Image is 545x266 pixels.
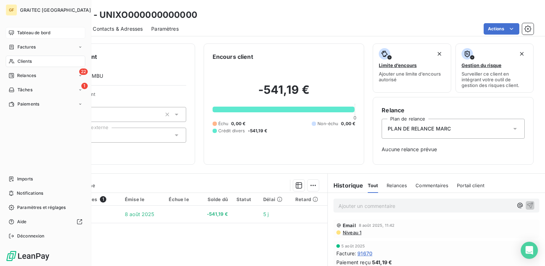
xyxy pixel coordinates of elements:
[295,196,323,202] div: Retard
[336,250,356,257] span: Facture :
[6,56,85,67] a: Clients
[248,128,267,134] span: -541,19 €
[202,211,228,218] span: -541,19 €
[373,44,451,93] button: Limite d’encoursAjouter une limite d’encours autorisé
[6,41,85,53] a: Factures
[342,230,361,235] span: Niveau 1
[372,259,392,266] span: 541,19 €
[17,204,66,211] span: Paramètres et réglages
[328,181,363,190] h6: Historique
[379,62,417,68] span: Limite d’encours
[79,68,88,75] span: 22
[231,121,245,127] span: 0,00 €
[93,25,143,32] span: Contacts & Adresses
[6,84,85,96] a: 1Tâches
[462,71,528,88] span: Surveiller ce client en intégrant votre outil de gestion des risques client.
[357,250,372,257] span: 91670
[6,27,85,39] a: Tableau de bord
[263,196,287,202] div: Délai
[17,219,27,225] span: Aide
[455,44,534,93] button: Gestion du risqueSurveiller ce client en intégrant votre outil de gestion des risques client.
[151,25,179,32] span: Paramètres
[100,196,106,203] span: 1
[213,83,356,104] h2: -541,19 €
[484,23,519,35] button: Actions
[263,211,269,217] span: 5 j
[416,183,448,188] span: Commentaires
[57,91,186,101] span: Propriétés Client
[382,106,525,114] h6: Relance
[125,211,154,217] span: 8 août 2025
[218,128,245,134] span: Crédit divers
[63,9,197,21] h3: UNIXO - UNIXO000000000000
[81,83,88,89] span: 1
[341,244,365,248] span: 5 août 2025
[17,101,39,107] span: Paiements
[6,250,50,262] img: Logo LeanPay
[6,70,85,81] a: 22Relances
[236,196,255,202] div: Statut
[341,121,355,127] span: 0,00 €
[387,183,407,188] span: Relances
[125,196,161,202] div: Émise le
[17,72,36,79] span: Relances
[457,183,484,188] span: Portail client
[6,4,17,16] div: GF
[382,146,525,153] span: Aucune relance prévue
[6,216,85,227] a: Aide
[521,242,538,259] div: Open Intercom Messenger
[353,115,356,121] span: 0
[368,183,378,188] span: Tout
[202,196,228,202] div: Solde dû
[213,52,253,61] h6: Encours client
[17,87,32,93] span: Tâches
[17,44,36,50] span: Factures
[6,98,85,110] a: Paiements
[359,223,395,227] span: 8 août 2025, 11:42
[218,121,229,127] span: Échu
[343,222,356,228] span: Email
[388,125,451,132] span: PLAN DE RELANCE MARC
[20,7,91,13] span: GRAITEC [GEOGRAPHIC_DATA]
[317,121,338,127] span: Non-échu
[6,173,85,185] a: Imports
[43,52,186,61] h6: Informations client
[17,190,43,196] span: Notifications
[17,176,33,182] span: Imports
[379,71,445,82] span: Ajouter une limite d’encours autorisé
[17,233,45,239] span: Déconnexion
[17,58,32,65] span: Clients
[336,259,371,266] span: Paiement reçu
[169,196,193,202] div: Échue le
[17,30,50,36] span: Tableau de bord
[6,202,85,213] a: Paramètres et réglages
[462,62,501,68] span: Gestion du risque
